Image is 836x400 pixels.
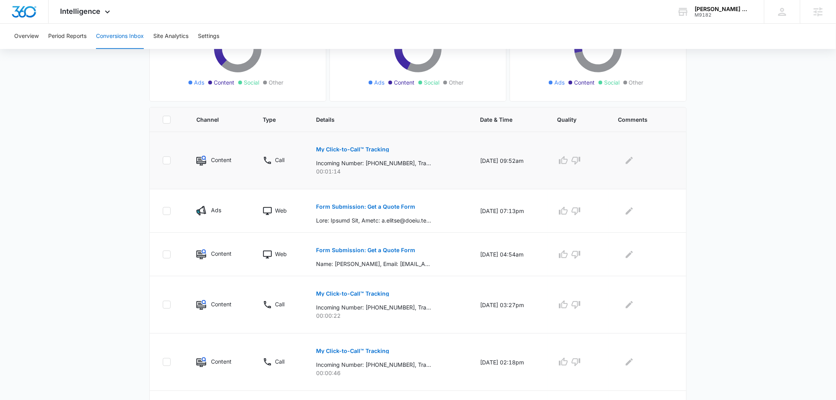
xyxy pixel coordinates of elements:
td: [DATE] 03:27pm [471,276,548,334]
button: Edit Comments [623,298,636,311]
p: 00:00:22 [316,311,461,320]
p: Name: [PERSON_NAME], Email: [EMAIL_ADDRESS][DOMAIN_NAME], Phone: [PHONE_NUMBER], Zip Code: 80526,... [316,260,431,268]
div: account name [695,6,753,12]
button: Site Analytics [153,24,188,49]
p: My Click-to-Call™ Tracking [316,348,389,354]
p: Content [211,357,232,366]
button: Edit Comments [623,154,636,167]
p: 00:01:14 [316,167,461,175]
span: Content [574,78,595,87]
p: Ads [211,206,221,214]
p: Call [275,357,284,366]
span: Social [424,78,439,87]
p: Form Submission: Get a Quote Form [316,247,415,253]
p: Call [275,156,284,164]
span: Details [316,115,450,124]
p: My Click-to-Call™ Tracking [316,291,389,296]
p: Web [275,250,287,258]
span: Ads [374,78,384,87]
p: Content [211,249,232,258]
span: Social [244,78,259,87]
span: Ads [554,78,565,87]
span: Ads [194,78,204,87]
span: Other [449,78,463,87]
button: Edit Comments [623,205,636,217]
button: My Click-to-Call™ Tracking [316,342,389,360]
button: Form Submission: Get a Quote Form [316,241,415,260]
button: My Click-to-Call™ Tracking [316,140,389,159]
span: Social [604,78,619,87]
p: Content [211,300,232,308]
span: Other [629,78,644,87]
button: Edit Comments [623,248,636,261]
p: Content [211,156,232,164]
p: Call [275,300,284,308]
button: Edit Comments [623,356,636,368]
span: Other [269,78,283,87]
p: Incoming Number: [PHONE_NUMBER], Tracking Number: [PHONE_NUMBER], Ring To: [PHONE_NUMBER], Caller... [316,159,431,167]
span: Intelligence [60,7,101,15]
p: Incoming Number: [PHONE_NUMBER], Tracking Number: [PHONE_NUMBER], Ring To: [PHONE_NUMBER], Caller... [316,360,431,369]
button: Settings [198,24,219,49]
button: Overview [14,24,39,49]
button: Period Reports [48,24,87,49]
span: Quality [557,115,587,124]
button: Conversions Inbox [96,24,144,49]
span: Channel [196,115,232,124]
span: Content [394,78,414,87]
td: [DATE] 04:54am [471,233,548,276]
span: Type [263,115,286,124]
p: 00:00:46 [316,369,461,377]
td: [DATE] 09:52am [471,132,548,189]
p: Incoming Number: [PHONE_NUMBER], Tracking Number: [PHONE_NUMBER], Ring To: [PHONE_NUMBER], Caller... [316,303,431,311]
td: [DATE] 07:13pm [471,189,548,233]
p: Lore: Ipsumd Sit, Ametc: a.elitse@doeiu.tem, Incid: 5075316940, Utl Etdo: 34375, Magna aliquae ad... [316,216,431,225]
button: My Click-to-Call™ Tracking [316,284,389,303]
button: Form Submission: Get a Quote Form [316,197,415,216]
td: [DATE] 02:18pm [471,334,548,391]
span: Date & Time [480,115,527,124]
span: Content [214,78,234,87]
span: Comments [618,115,662,124]
p: My Click-to-Call™ Tracking [316,147,389,152]
div: account id [695,12,753,18]
p: Form Submission: Get a Quote Form [316,204,415,209]
p: Web [275,206,287,215]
